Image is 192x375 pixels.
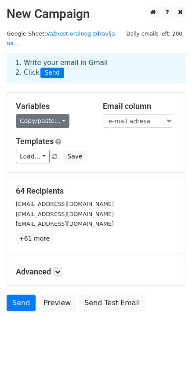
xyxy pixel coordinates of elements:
[38,295,76,311] a: Preview
[7,30,115,47] a: Važnost oralnog zdravlja na...
[79,295,145,311] a: Send Test Email
[148,333,192,375] iframe: Chat Widget
[7,30,115,47] small: Google Sheet:
[7,295,36,311] a: Send
[103,101,177,111] h5: Email column
[16,114,69,128] a: Copy/paste...
[123,30,185,37] a: Daily emails left: 200
[40,68,64,78] span: Send
[9,58,183,78] div: 1. Write your email in Gmail 2. Click
[123,29,185,39] span: Daily emails left: 200
[16,101,90,111] h5: Variables
[16,220,114,227] small: [EMAIL_ADDRESS][DOMAIN_NAME]
[16,267,176,277] h5: Advanced
[63,150,86,163] button: Save
[16,211,114,217] small: [EMAIL_ADDRESS][DOMAIN_NAME]
[16,150,50,163] a: Load...
[16,186,176,196] h5: 64 Recipients
[16,201,114,207] small: [EMAIL_ADDRESS][DOMAIN_NAME]
[7,7,185,22] h2: New Campaign
[16,137,54,146] a: Templates
[148,333,192,375] div: Widget razgovora
[16,233,53,244] a: +61 more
